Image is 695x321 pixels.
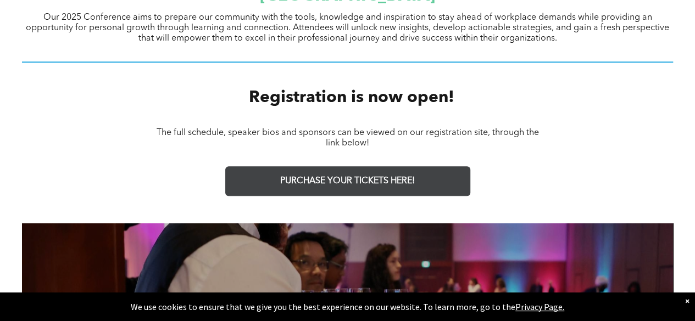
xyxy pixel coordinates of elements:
[26,13,669,43] span: Our 2025 Conference aims to prepare our community with the tools, knowledge and inspiration to st...
[225,166,470,196] a: PURCHASE YOUR TICKETS HERE!
[685,295,690,306] div: Dismiss notification
[280,176,415,187] span: PURCHASE YOUR TICKETS HERE!
[249,89,454,106] span: Registration is now open!
[157,128,539,148] span: The full schedule, speaker bios and sponsors can be viewed on our registration site, through the ...
[515,301,564,312] a: Privacy Page.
